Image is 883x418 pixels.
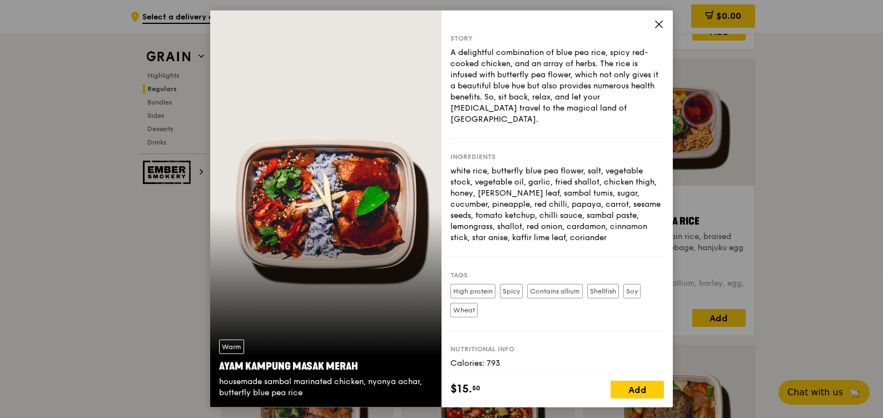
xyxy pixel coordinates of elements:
div: Tags [450,271,664,280]
label: Shellfish [587,284,619,298]
label: Wheat [450,303,478,317]
div: A delightful combination of blue pea rice, spicy red-cooked chicken, and an array of herbs. The r... [450,47,664,125]
div: white rice, butterfly blue pea flower, salt, vegetable stock, vegetable oil, garlic, fried shallo... [450,166,664,243]
label: Spicy [500,284,523,298]
span: 50 [472,384,480,392]
div: Story [450,34,664,43]
label: High protein [450,284,495,298]
div: Ayam Kampung Masak Merah [219,359,433,374]
span: $15. [450,381,472,397]
div: Calories: 793 [450,358,664,369]
div: Warm [219,340,244,354]
label: Soy [623,284,641,298]
div: Nutritional info [450,345,664,354]
div: housemade sambal marinated chicken, nyonya achar, butterfly blue pea rice [219,376,433,399]
div: Add [611,381,664,399]
label: Contains allium [527,284,583,298]
div: Ingredients [450,152,664,161]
